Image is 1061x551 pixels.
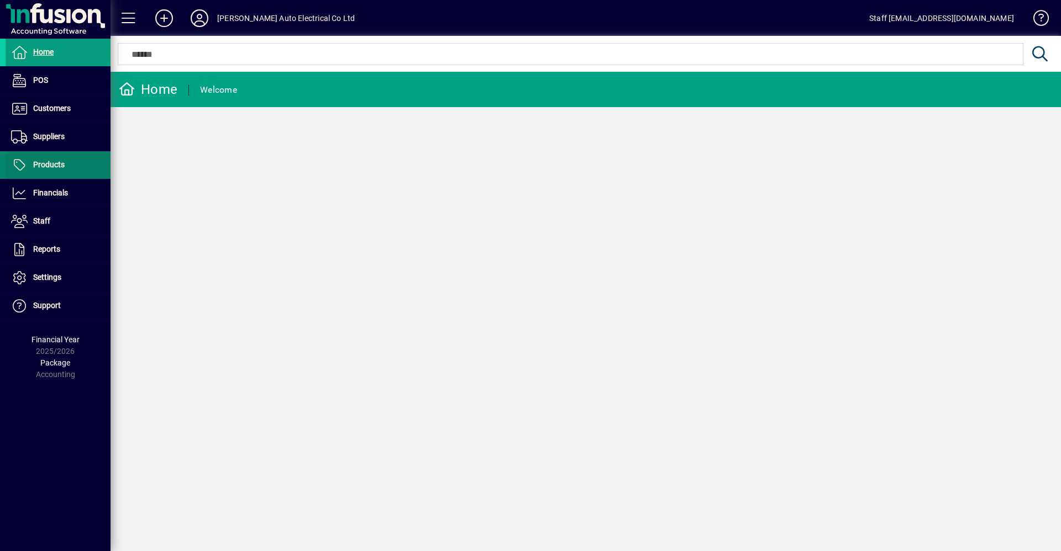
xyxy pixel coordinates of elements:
[40,358,70,367] span: Package
[6,264,111,292] a: Settings
[182,8,217,28] button: Profile
[33,160,65,169] span: Products
[1025,2,1047,38] a: Knowledge Base
[6,123,111,151] a: Suppliers
[33,273,61,282] span: Settings
[33,76,48,84] span: POS
[33,188,68,197] span: Financials
[217,9,355,27] div: [PERSON_NAME] Auto Electrical Co Ltd
[33,104,71,113] span: Customers
[33,301,61,310] span: Support
[33,47,54,56] span: Home
[33,245,60,253] span: Reports
[6,236,111,263] a: Reports
[6,208,111,235] a: Staff
[6,179,111,207] a: Financials
[6,67,111,94] a: POS
[31,335,80,344] span: Financial Year
[869,9,1014,27] div: Staff [EMAIL_ADDRESS][DOMAIN_NAME]
[119,81,177,98] div: Home
[33,216,50,225] span: Staff
[6,95,111,123] a: Customers
[200,81,237,99] div: Welcome
[146,8,182,28] button: Add
[33,132,65,141] span: Suppliers
[6,292,111,320] a: Support
[6,151,111,179] a: Products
